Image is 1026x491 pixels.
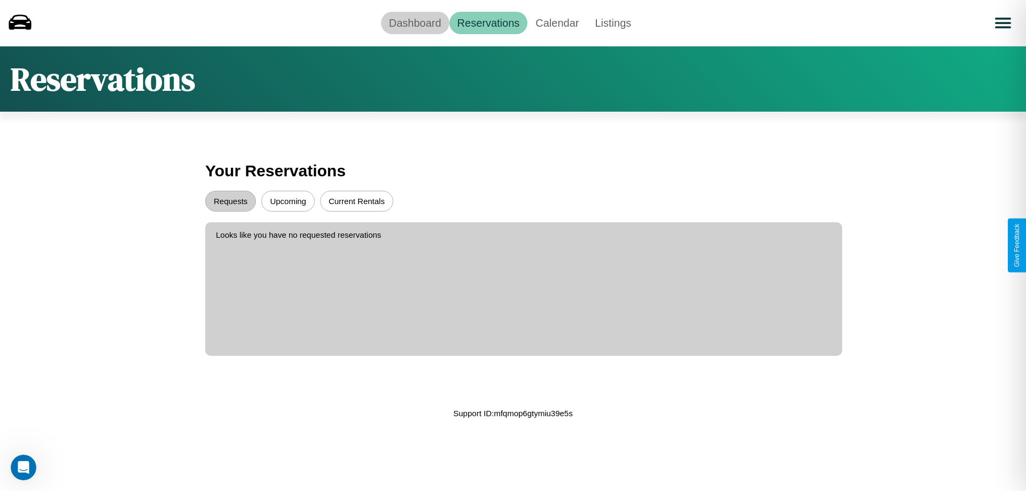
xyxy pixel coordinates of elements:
[988,8,1018,38] button: Open menu
[11,455,36,480] iframe: Intercom live chat
[449,12,528,34] a: Reservations
[527,12,587,34] a: Calendar
[216,228,831,242] p: Looks like you have no requested reservations
[1013,224,1021,267] div: Give Feedback
[453,406,572,420] p: Support ID: mfqmop6gtymiu39e5s
[587,12,639,34] a: Listings
[205,157,821,185] h3: Your Reservations
[261,191,315,212] button: Upcoming
[11,57,195,101] h1: Reservations
[381,12,449,34] a: Dashboard
[320,191,393,212] button: Current Rentals
[205,191,256,212] button: Requests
